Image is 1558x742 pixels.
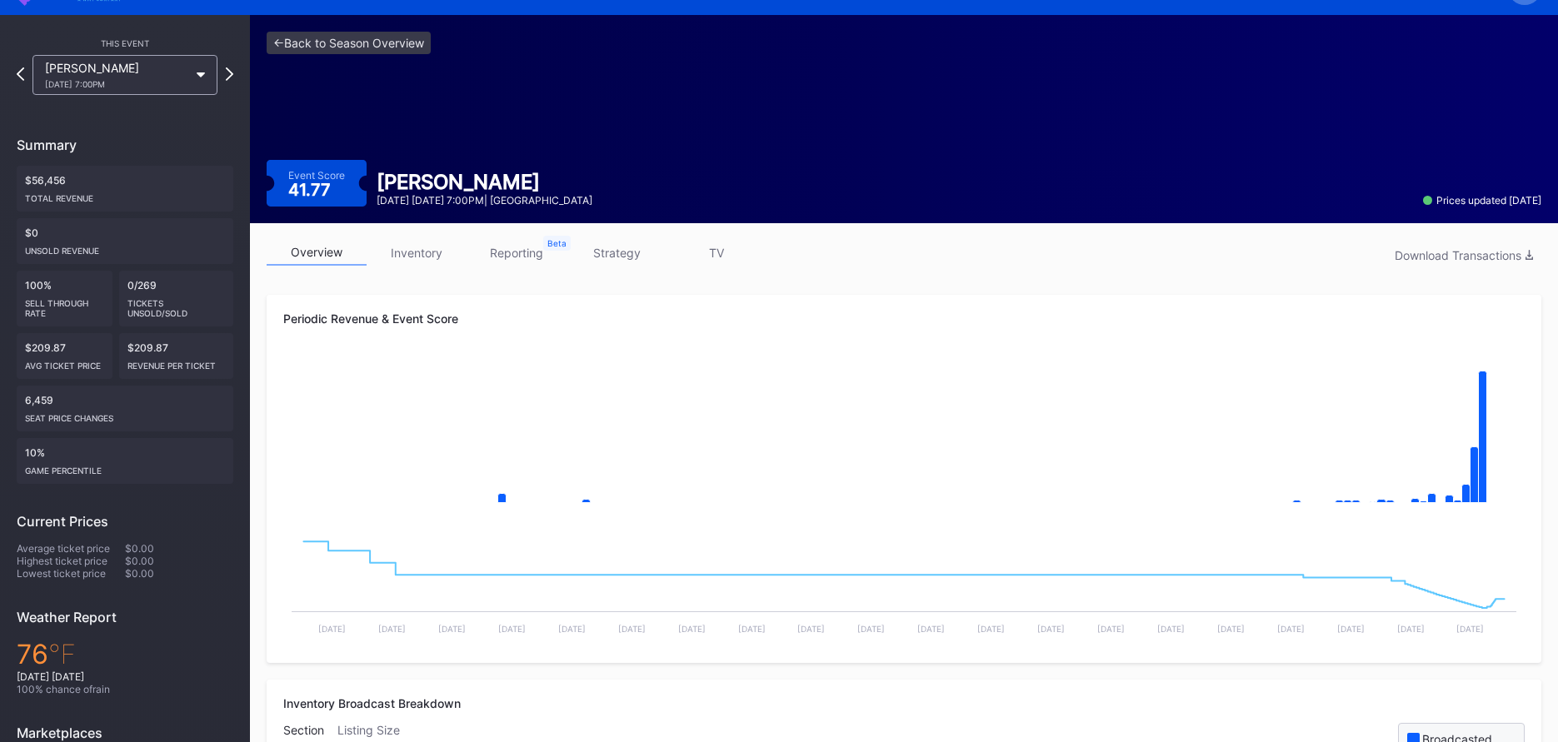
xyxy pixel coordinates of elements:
[48,638,76,670] span: ℉
[283,521,1525,646] svg: Chart title
[467,240,567,266] a: reporting
[125,567,233,580] div: $0.00
[125,555,233,567] div: $0.00
[283,311,1525,326] div: Periodic Revenue & Event Score
[17,38,233,48] div: This Event
[288,182,335,198] div: 41.77
[1397,624,1425,634] text: [DATE]
[283,355,1525,521] svg: Chart title
[378,624,406,634] text: [DATE]
[738,624,766,634] text: [DATE]
[17,386,233,431] div: 6,459
[1097,624,1125,634] text: [DATE]
[267,32,431,54] a: <-Back to Season Overview
[119,271,234,326] div: 0/269
[618,624,646,634] text: [DATE]
[283,696,1525,710] div: Inventory Broadcast Breakdown
[17,137,233,153] div: Summary
[438,624,466,634] text: [DATE]
[127,291,226,318] div: Tickets Unsold/Sold
[17,683,233,695] div: 100 % chance of rain
[1395,248,1533,262] div: Download Transactions
[288,169,345,182] div: Event Score
[1337,624,1365,634] text: [DATE]
[1456,624,1484,634] text: [DATE]
[45,61,188,89] div: [PERSON_NAME]
[377,170,592,194] div: [PERSON_NAME]
[17,670,233,683] div: [DATE] [DATE]
[25,459,225,476] div: Game percentile
[25,354,104,371] div: Avg ticket price
[1157,624,1185,634] text: [DATE]
[17,271,112,326] div: 100%
[558,624,586,634] text: [DATE]
[25,187,225,203] div: Total Revenue
[267,240,367,266] a: overview
[318,624,346,634] text: [DATE]
[125,542,233,555] div: $0.00
[17,513,233,530] div: Current Prices
[977,624,1005,634] text: [DATE]
[377,194,592,207] div: [DATE] [DATE] 7:00PM | [GEOGRAPHIC_DATA]
[1217,624,1245,634] text: [DATE]
[667,240,767,266] a: TV
[119,333,234,379] div: $209.87
[567,240,667,266] a: strategy
[17,555,125,567] div: Highest ticket price
[17,438,233,484] div: 10%
[498,624,526,634] text: [DATE]
[25,406,225,423] div: seat price changes
[45,79,188,89] div: [DATE] 7:00PM
[25,239,225,256] div: Unsold Revenue
[17,725,233,741] div: Marketplaces
[25,291,104,318] div: Sell Through Rate
[17,567,125,580] div: Lowest ticket price
[1386,244,1541,266] button: Download Transactions
[17,166,233,212] div: $56,456
[17,218,233,264] div: $0
[1037,624,1065,634] text: [DATE]
[678,624,706,634] text: [DATE]
[367,240,467,266] a: inventory
[1423,194,1541,207] div: Prices updated [DATE]
[17,333,112,379] div: $209.87
[17,542,125,555] div: Average ticket price
[857,624,885,634] text: [DATE]
[917,624,945,634] text: [DATE]
[17,638,233,670] div: 76
[797,624,825,634] text: [DATE]
[127,354,226,371] div: Revenue per ticket
[1277,624,1305,634] text: [DATE]
[17,609,233,625] div: Weather Report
